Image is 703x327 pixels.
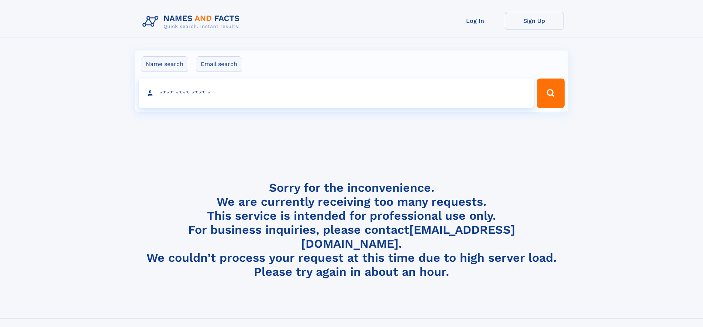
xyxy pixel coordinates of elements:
[139,181,564,279] h4: Sorry for the inconvenience. We are currently receiving too many requests. This service is intend...
[505,12,564,30] a: Sign Up
[139,79,534,108] input: search input
[301,223,515,251] a: [EMAIL_ADDRESS][DOMAIN_NAME]
[446,12,505,30] a: Log In
[139,12,246,32] img: Logo Names and Facts
[196,56,242,72] label: Email search
[141,56,188,72] label: Name search
[537,79,564,108] button: Search Button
